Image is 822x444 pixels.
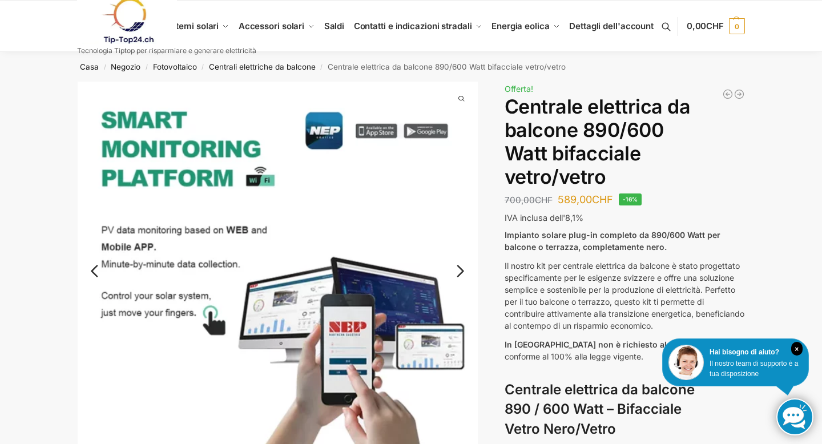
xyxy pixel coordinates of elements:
a: Casa [80,62,99,71]
font: / [202,63,204,71]
font: / [146,63,148,71]
i: Vicino [791,342,803,356]
font: / [104,63,106,71]
font: Energia eolica [491,21,550,31]
span: 0,00 [687,21,724,31]
a: Accessori solari [234,1,320,52]
font: × [795,345,799,353]
nav: Briciole di pane [57,52,765,82]
span: CHF [706,21,724,31]
font: Centrale elettrica da balcone 890/600 Watt bifacciale vetro/vetro [505,95,691,188]
a: Stazione elettrica a spina 890/600 Watt, con supporto per terrazza, consegna inclusa [734,88,745,100]
font: -16% [623,196,638,203]
a: Impianto solare da 890/600 Watt + batteria di accumulo da 2,7 KW, senza autorizzazione [722,88,734,100]
font: Contatti e indicazioni stradali [354,21,472,31]
font: Hai bisogno di aiuto? [710,348,779,356]
a: Centrali elettriche da balcone [209,62,316,71]
font: Tecnologia Tiptop per risparmiare e generare elettricità [77,46,256,55]
font: In [GEOGRAPHIC_DATA] non è richiesto alcun permesso [505,340,723,349]
font: CHF [592,193,613,205]
font: 589,00 [558,193,592,205]
font: Il nostro kit per centrale elettrica da balcone è stato progettato specificamente per le esigenze... [505,261,744,330]
font: / [320,63,323,71]
a: Negozio [111,62,140,71]
font: Impianto solare plug-in completo da 890/600 Watt per balcone o terrazza, completamente nero. [505,230,720,252]
span: 0 [729,18,745,34]
a: Contatti e indicazioni stradali [349,1,486,52]
font: Centrale elettrica da balcone 890 / 600 Watt – Bifacciale Vetro Nero/Vetro [505,381,695,438]
a: Energia eolica [487,1,565,52]
font: 700,00 [505,195,535,205]
font: Offerta! [505,84,533,94]
font: Il nostro team di supporto è a tua disposizione [710,360,798,378]
a: 0,00CHF 0 [687,9,745,43]
font: IVA inclusa dell'8,1% [505,213,583,223]
img: Assistenza clienti [668,345,704,380]
font: Saldi [324,21,345,31]
font: CHF [535,195,553,205]
font: Centrale elettrica da balcone 890/600 Watt bifacciale vetro/vetro [328,62,566,71]
a: Saldi [319,1,349,52]
font: Accessori solari [239,21,304,31]
a: Fotovoltaico [153,62,197,71]
font: Dettagli dell'account [569,21,654,31]
a: Dettagli dell'account [565,1,658,52]
font: : conforme al 100% alla legge vigente. [505,340,726,361]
